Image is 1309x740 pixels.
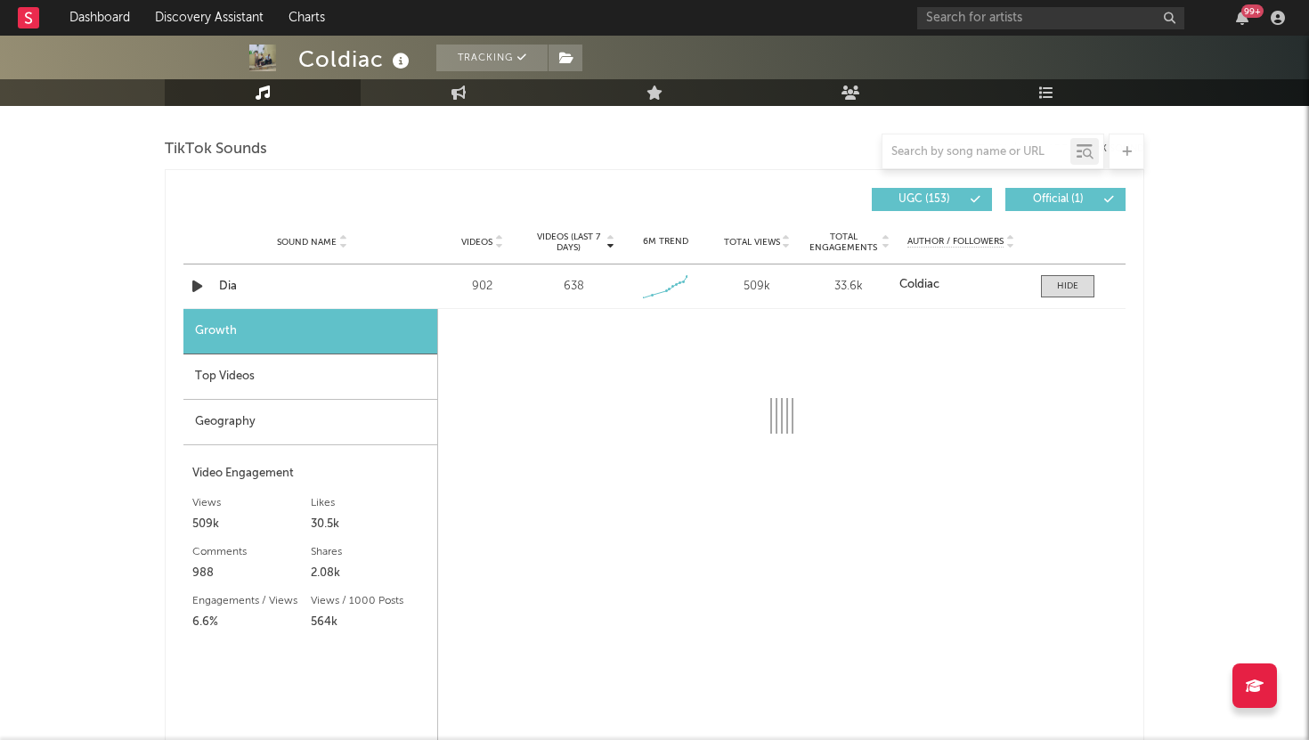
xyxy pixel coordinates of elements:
[311,590,429,612] div: Views / 1000 Posts
[624,235,707,248] div: 6M Trend
[219,278,405,296] a: Dia
[192,463,428,484] div: Video Engagement
[183,354,437,400] div: Top Videos
[716,278,799,296] div: 509k
[192,612,311,633] div: 6.6%
[1241,4,1264,18] div: 99 +
[882,145,1070,159] input: Search by song name or URL
[564,278,584,296] div: 638
[311,612,429,633] div: 564k
[1236,11,1248,25] button: 99+
[311,563,429,584] div: 2.08k
[192,541,311,563] div: Comments
[192,492,311,514] div: Views
[899,279,1023,291] a: Coldiac
[298,45,414,74] div: Coldiac
[311,541,429,563] div: Shares
[436,45,548,71] button: Tracking
[311,514,429,535] div: 30.5k
[1017,194,1099,205] span: Official ( 1 )
[1005,188,1126,211] button: Official(1)
[883,194,965,205] span: UGC ( 153 )
[192,514,311,535] div: 509k
[533,232,605,253] span: Videos (last 7 days)
[183,309,437,354] div: Growth
[724,237,780,248] span: Total Views
[461,237,492,248] span: Videos
[907,236,1004,248] span: Author / Followers
[311,492,429,514] div: Likes
[192,563,311,584] div: 988
[899,279,939,290] strong: Coldiac
[808,278,890,296] div: 33.6k
[917,7,1184,29] input: Search for artists
[192,590,311,612] div: Engagements / Views
[277,237,337,248] span: Sound Name
[872,188,992,211] button: UGC(153)
[441,278,524,296] div: 902
[183,400,437,445] div: Geography
[808,232,880,253] span: Total Engagements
